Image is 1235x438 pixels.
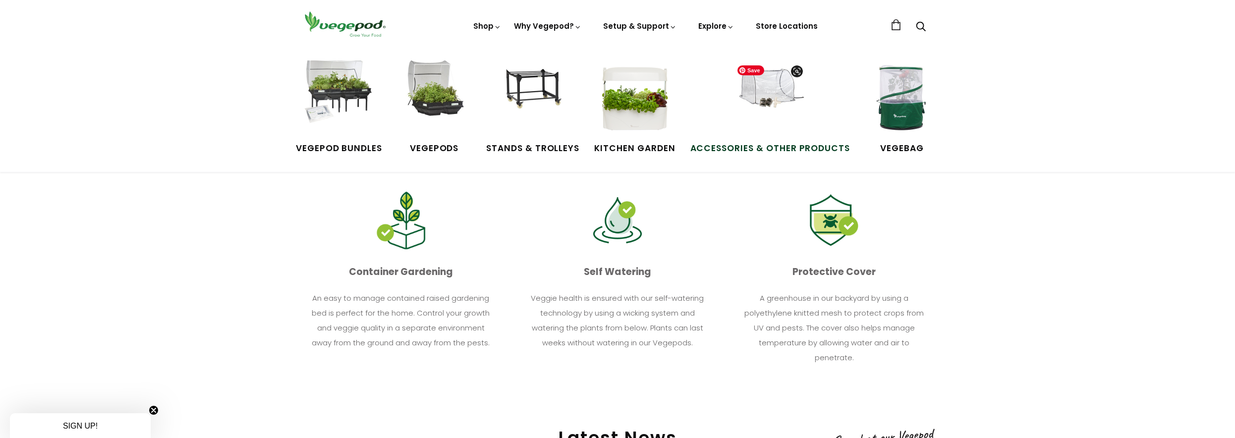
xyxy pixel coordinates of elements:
span: Vegepods [397,142,471,155]
img: Stands & Trolleys [496,60,570,135]
img: Vegepod [300,10,390,38]
span: Stands & Trolleys [486,142,579,155]
div: SIGN UP!Close teaser [10,413,151,438]
p: A greenhouse in our backyard by using a polyethylene knitted mesh to protect crops from UV and pe... [742,291,926,365]
span: Vegepod Bundles [296,142,382,155]
img: Accessories & Other Products [733,60,807,135]
a: Search [916,22,926,33]
img: Raised Garden Kits [397,60,471,135]
span: Accessories & Other Products [690,142,850,155]
img: VegeBag [865,60,939,135]
a: Shop [473,21,501,59]
a: Vegepod Bundles [296,60,382,155]
a: Accessories & Other Products [690,60,850,155]
button: Close teaser [149,405,159,415]
p: Protective Cover [734,263,935,281]
p: Self Watering [517,263,718,281]
a: Vegepods [397,60,471,155]
a: Kitchen Garden [594,60,675,155]
img: Kitchen Garden [598,60,672,135]
p: Veggie health is ensured with our self-watering technology by using a wicking system and watering... [526,291,709,350]
img: Vegepod Bundles [302,60,376,135]
a: VegeBag [865,60,939,155]
a: Setup & Support [603,21,676,31]
a: Stands & Trolleys [486,60,579,155]
span: SIGN UP! [63,422,98,430]
p: Container Gardening [300,263,501,281]
span: VegeBag [865,142,939,155]
a: Store Locations [756,21,818,31]
a: Explore [698,21,734,31]
span: Save [737,65,764,75]
span: Kitchen Garden [594,142,675,155]
p: An easy to manage contained raised gardening bed is perfect for the home. Control your growth and... [309,291,493,350]
a: Why Vegepod? [514,21,581,31]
